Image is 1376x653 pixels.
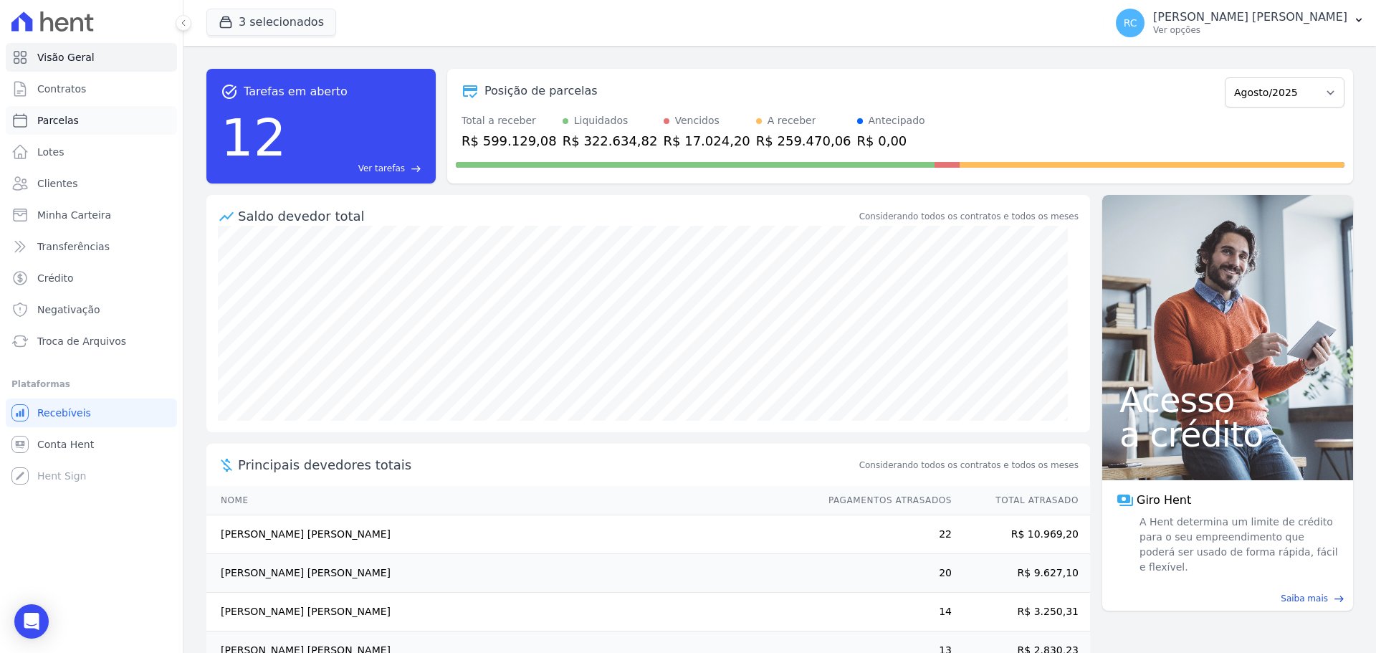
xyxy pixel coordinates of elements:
[6,295,177,324] a: Negativação
[1119,383,1336,417] span: Acesso
[238,455,856,475] span: Principais devedores totais
[859,210,1079,223] div: Considerando todos os contratos e todos os meses
[857,131,925,151] div: R$ 0,00
[6,138,177,166] a: Lotes
[37,302,100,317] span: Negativação
[37,406,91,420] span: Recebíveis
[6,430,177,459] a: Conta Hent
[1111,592,1344,605] a: Saiba mais east
[6,264,177,292] a: Crédito
[37,50,95,65] span: Visão Geral
[244,83,348,100] span: Tarefas em aberto
[1119,417,1336,452] span: a crédito
[756,131,851,151] div: R$ 259.470,06
[37,145,64,159] span: Lotes
[6,169,177,198] a: Clientes
[1124,18,1137,28] span: RC
[292,162,421,175] a: Ver tarefas east
[869,113,925,128] div: Antecipado
[815,593,952,631] td: 14
[952,554,1090,593] td: R$ 9.627,10
[484,82,598,100] div: Posição de parcelas
[815,554,952,593] td: 20
[952,593,1090,631] td: R$ 3.250,31
[37,176,77,191] span: Clientes
[206,486,815,515] th: Nome
[37,239,110,254] span: Transferências
[675,113,720,128] div: Vencidos
[462,113,557,128] div: Total a receber
[664,131,750,151] div: R$ 17.024,20
[1153,24,1347,36] p: Ver opções
[1137,492,1191,509] span: Giro Hent
[37,82,86,96] span: Contratos
[37,113,79,128] span: Parcelas
[238,206,856,226] div: Saldo devedor total
[206,554,815,593] td: [PERSON_NAME] [PERSON_NAME]
[1137,515,1339,575] span: A Hent determina um limite de crédito para o seu empreendimento que poderá ser usado de forma ráp...
[37,334,126,348] span: Troca de Arquivos
[574,113,629,128] div: Liquidados
[952,515,1090,554] td: R$ 10.969,20
[37,271,74,285] span: Crédito
[768,113,816,128] div: A receber
[859,459,1079,472] span: Considerando todos os contratos e todos os meses
[6,75,177,103] a: Contratos
[563,131,658,151] div: R$ 322.634,82
[6,201,177,229] a: Minha Carteira
[6,399,177,427] a: Recebíveis
[206,9,336,36] button: 3 selecionados
[6,327,177,356] a: Troca de Arquivos
[6,232,177,261] a: Transferências
[411,163,421,174] span: east
[14,604,49,639] div: Open Intercom Messenger
[6,106,177,135] a: Parcelas
[206,515,815,554] td: [PERSON_NAME] [PERSON_NAME]
[221,83,238,100] span: task_alt
[1153,10,1347,24] p: [PERSON_NAME] [PERSON_NAME]
[37,437,94,452] span: Conta Hent
[462,131,557,151] div: R$ 599.129,08
[37,208,111,222] span: Minha Carteira
[1281,592,1328,605] span: Saiba mais
[358,162,405,175] span: Ver tarefas
[952,486,1090,515] th: Total Atrasado
[815,486,952,515] th: Pagamentos Atrasados
[11,376,171,393] div: Plataformas
[206,593,815,631] td: [PERSON_NAME] [PERSON_NAME]
[1104,3,1376,43] button: RC [PERSON_NAME] [PERSON_NAME] Ver opções
[1334,594,1344,604] span: east
[221,100,287,175] div: 12
[815,515,952,554] td: 22
[6,43,177,72] a: Visão Geral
